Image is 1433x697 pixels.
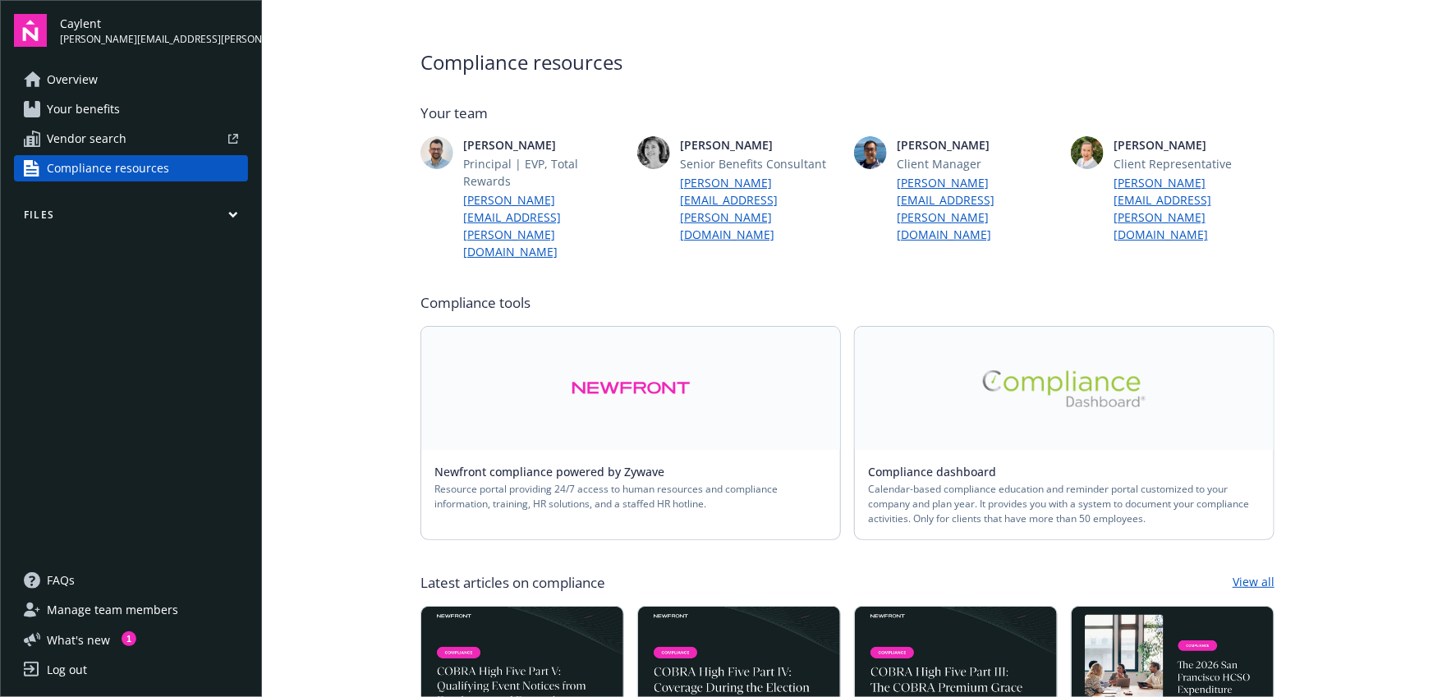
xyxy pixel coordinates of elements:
span: Overview [47,66,98,93]
span: Compliance resources [47,155,169,181]
a: Manage team members [14,597,248,623]
span: [PERSON_NAME] [897,136,1058,154]
span: [PERSON_NAME] [463,136,624,154]
img: Alt [982,370,1146,407]
img: photo [637,136,670,169]
img: photo [854,136,887,169]
a: [PERSON_NAME][EMAIL_ADDRESS][PERSON_NAME][DOMAIN_NAME] [680,174,841,243]
button: What's new1 [14,631,136,649]
a: Compliance resources [14,155,248,181]
span: FAQs [47,567,75,594]
div: 1 [122,631,136,646]
span: Senior Benefits Consultant [680,155,841,172]
span: Your benefits [47,96,120,122]
span: Vendor search [47,126,126,152]
span: Resource portal providing 24/7 access to human resources and compliance information, training, HR... [434,482,827,511]
a: Alt [421,327,840,450]
div: Log out [47,657,87,683]
a: FAQs [14,567,248,594]
img: photo [420,136,453,169]
a: [PERSON_NAME][EMAIL_ADDRESS][PERSON_NAME][DOMAIN_NAME] [463,191,624,260]
a: [PERSON_NAME][EMAIL_ADDRESS][PERSON_NAME][DOMAIN_NAME] [1114,174,1275,243]
span: Principal | EVP, Total Rewards [463,155,624,190]
a: Your benefits [14,96,248,122]
button: Caylent[PERSON_NAME][EMAIL_ADDRESS][PERSON_NAME][DOMAIN_NAME] [60,14,248,47]
a: Alt [855,327,1274,450]
span: [PERSON_NAME][EMAIL_ADDRESS][PERSON_NAME][DOMAIN_NAME] [60,32,248,47]
button: Files [14,208,248,228]
a: Overview [14,66,248,93]
a: Newfront compliance powered by Zywave [434,464,677,479]
span: Client Manager [897,155,1058,172]
a: Compliance dashboard [868,464,1009,479]
span: Compliance tools [420,293,1275,313]
a: View all [1233,573,1275,593]
span: What ' s new [47,631,110,649]
a: [PERSON_NAME][EMAIL_ADDRESS][PERSON_NAME][DOMAIN_NAME] [897,174,1058,243]
span: Caylent [60,15,248,32]
span: Compliance resources [420,48,1275,77]
span: [PERSON_NAME] [1114,136,1275,154]
img: Alt [572,369,691,407]
span: Your team [420,103,1275,123]
img: photo [1071,136,1104,169]
img: navigator-logo.svg [14,14,47,47]
span: Latest articles on compliance [420,573,605,593]
span: Manage team members [47,597,178,623]
span: Calendar-based compliance education and reminder portal customized to your company and plan year.... [868,482,1261,526]
a: Vendor search [14,126,248,152]
span: [PERSON_NAME] [680,136,841,154]
span: Client Representative [1114,155,1275,172]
